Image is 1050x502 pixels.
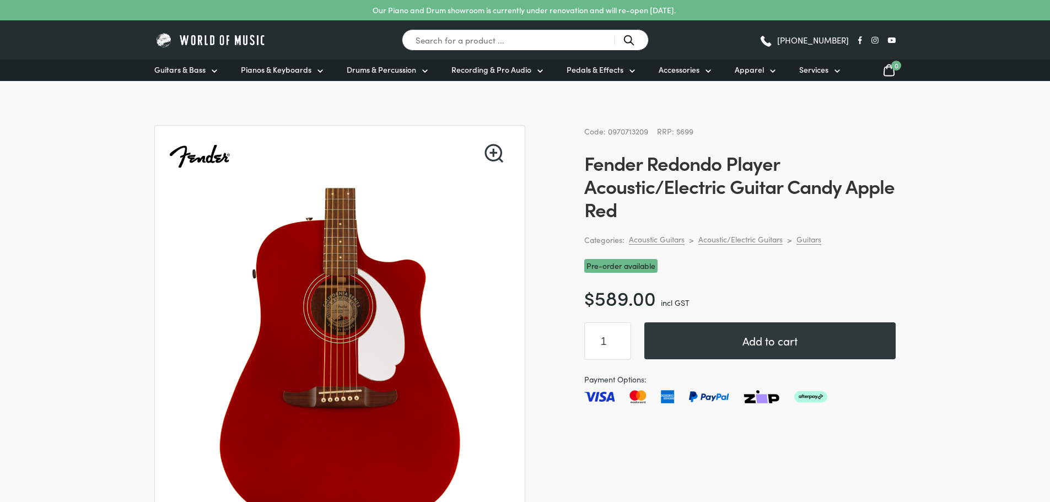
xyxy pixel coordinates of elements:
div: > [787,235,792,245]
img: World of Music [154,31,267,48]
h1: Fender Redondo Player Acoustic/Electric Guitar Candy Apple Red [584,151,896,220]
span: 0 [891,61,901,71]
a: Acoustic Guitars [629,234,685,245]
span: RRP: $699 [657,126,693,137]
span: Code: 0970713209 [584,126,648,137]
span: Accessories [659,64,699,75]
img: Fender [168,126,231,188]
span: Drums & Percussion [347,64,416,75]
span: Pedals & Effects [567,64,623,75]
span: Recording & Pro Audio [451,64,531,75]
a: Acoustic/Electric Guitars [698,234,783,245]
p: Our Piano and Drum showroom is currently under renovation and will re-open [DATE]. [373,4,676,16]
button: Add to cart [644,322,896,359]
a: [PHONE_NUMBER] [759,32,849,48]
span: Categories: [584,234,624,246]
img: Pay with Master card, Visa, American Express and Paypal [584,390,827,403]
bdi: 589.00 [584,284,656,311]
input: Product quantity [584,322,631,360]
span: incl GST [661,297,690,308]
span: $ [584,284,595,311]
a: Guitars [796,234,821,245]
div: > [689,235,694,245]
span: Payment Options: [584,373,896,386]
input: Search for a product ... [402,29,649,51]
span: Apparel [735,64,764,75]
span: Pre-order available [584,259,658,273]
a: View full-screen image gallery [484,144,503,163]
span: [PHONE_NUMBER] [777,36,849,44]
span: Pianos & Keyboards [241,64,311,75]
span: Services [799,64,828,75]
iframe: Chat with our support team [890,381,1050,502]
span: Guitars & Bass [154,64,206,75]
